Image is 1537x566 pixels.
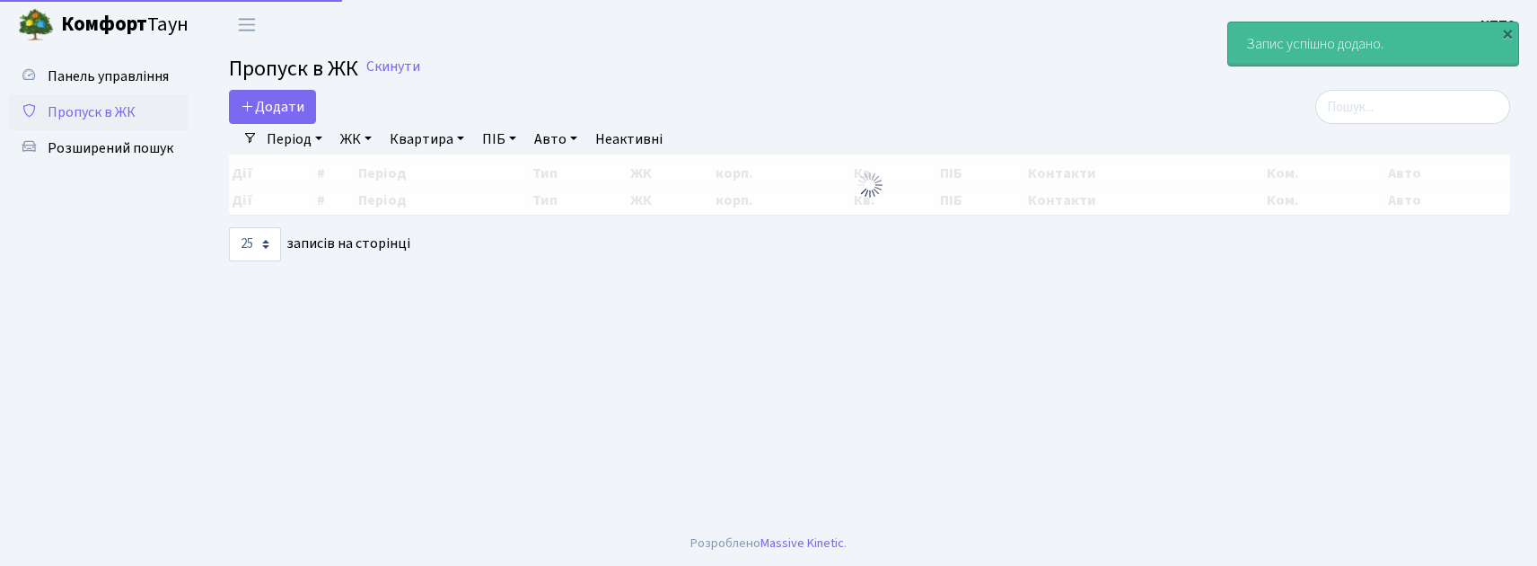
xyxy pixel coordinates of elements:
[61,10,147,39] b: Комфорт
[382,124,471,155] a: Квартира
[366,58,420,75] a: Скинути
[224,10,269,40] button: Переключити навігацію
[229,90,316,124] a: Додати
[61,10,189,40] span: Таун
[9,58,189,94] a: Панель управління
[527,124,584,155] a: Авто
[229,53,358,84] span: Пропуск в ЖК
[1480,15,1515,35] b: КПП2
[1480,14,1515,36] a: КПП2
[690,534,847,553] div: Розроблено .
[760,534,844,553] a: Massive Kinetic
[48,66,169,86] span: Панель управління
[229,227,281,261] select: записів на сторінці
[1498,24,1516,42] div: ×
[9,130,189,166] a: Розширений пошук
[1228,22,1518,66] div: Запис успішно додано.
[856,171,884,199] img: Обробка...
[1315,90,1510,124] input: Пошук...
[475,124,523,155] a: ПІБ
[333,124,379,155] a: ЖК
[48,102,136,122] span: Пропуск в ЖК
[9,94,189,130] a: Пропуск в ЖК
[229,227,410,261] label: записів на сторінці
[588,124,670,155] a: Неактивні
[241,97,304,117] span: Додати
[48,138,173,158] span: Розширений пошук
[18,7,54,43] img: logo.png
[259,124,329,155] a: Період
